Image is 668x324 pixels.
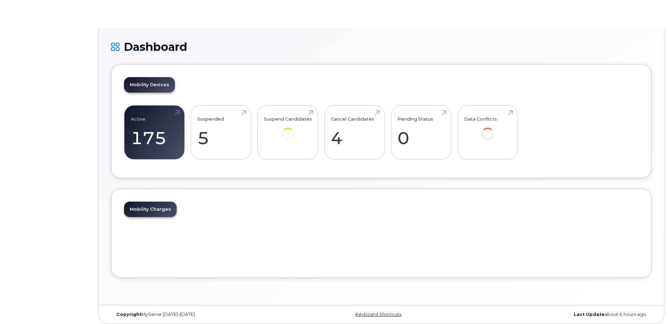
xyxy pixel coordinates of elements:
a: Suspend Candidates [264,109,312,150]
div: about 6 hours ago [471,312,652,317]
strong: Copyright [116,312,142,317]
a: Data Conflicts [464,109,511,150]
h1: Dashboard [111,41,652,53]
a: Keyboard Shortcuts [355,312,401,317]
a: Cancel Candidates 4 [331,109,378,156]
a: Pending Status 0 [397,109,445,156]
a: Active 175 [131,109,178,156]
div: MyServe [DATE]–[DATE] [111,312,291,317]
a: Mobility Charges [124,202,177,217]
strong: Last Update [574,312,605,317]
a: Suspended 5 [197,109,245,156]
a: Mobility Devices [124,77,175,93]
